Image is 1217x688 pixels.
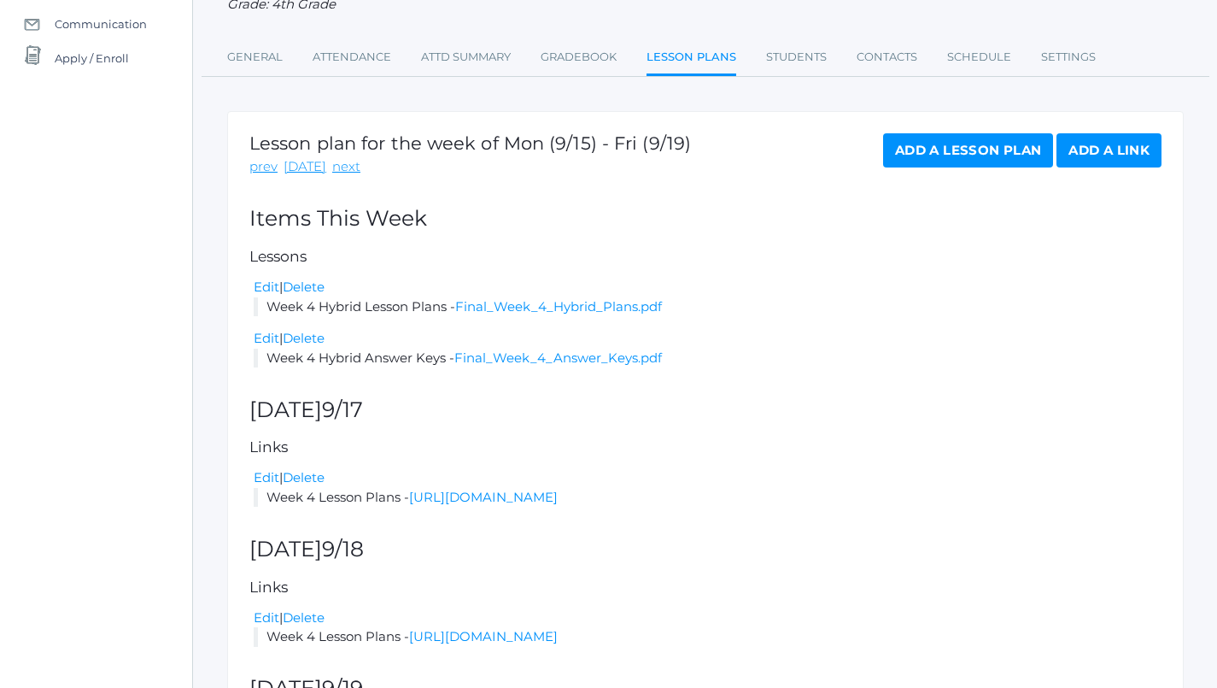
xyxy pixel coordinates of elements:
[249,249,1161,265] h5: Lessons
[254,279,279,295] a: Edit
[409,489,558,505] a: [URL][DOMAIN_NAME]
[284,157,326,177] a: [DATE]
[254,330,279,346] a: Edit
[883,133,1053,168] a: Add a Lesson Plan
[283,279,325,295] a: Delete
[254,627,1161,647] li: Week 4 Lesson Plans -
[249,207,1161,231] h2: Items This Week
[1056,133,1161,168] a: Add a Link
[249,439,1161,456] h5: Links
[254,297,1161,317] li: Week 4 Hybrid Lesson Plans -
[766,40,827,74] a: Students
[313,40,391,74] a: Attendance
[283,330,325,346] a: Delete
[55,7,147,41] span: Communication
[254,468,1161,488] div: |
[227,40,283,74] a: General
[55,41,129,75] span: Apply / Enroll
[254,329,1161,349] div: |
[249,398,1161,422] h2: [DATE]
[254,609,279,626] a: Edit
[249,538,1161,562] h2: [DATE]
[322,536,364,562] span: 9/18
[541,40,617,74] a: Gradebook
[254,278,1161,297] div: |
[254,349,1161,368] li: Week 4 Hybrid Answer Keys -
[421,40,511,74] a: Attd Summary
[409,628,558,644] a: [URL][DOMAIN_NAME]
[283,469,325,485] a: Delete
[249,157,278,177] a: prev
[647,40,736,77] a: Lesson Plans
[283,609,325,626] a: Delete
[254,488,1161,508] li: Week 4 Lesson Plans -
[455,298,662,315] a: Final_Week_4_Hybrid_Plans.pdf
[857,40,917,74] a: Contacts
[249,133,691,153] h1: Lesson plan for the week of Mon (9/15) - Fri (9/19)
[454,350,662,366] a: Final_Week_4_Answer_Keys.pdf
[249,579,1161,596] h5: Links
[947,40,1011,74] a: Schedule
[254,609,1161,628] div: |
[322,397,363,422] span: 9/17
[332,157,360,177] a: next
[254,469,279,485] a: Edit
[1041,40,1096,74] a: Settings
